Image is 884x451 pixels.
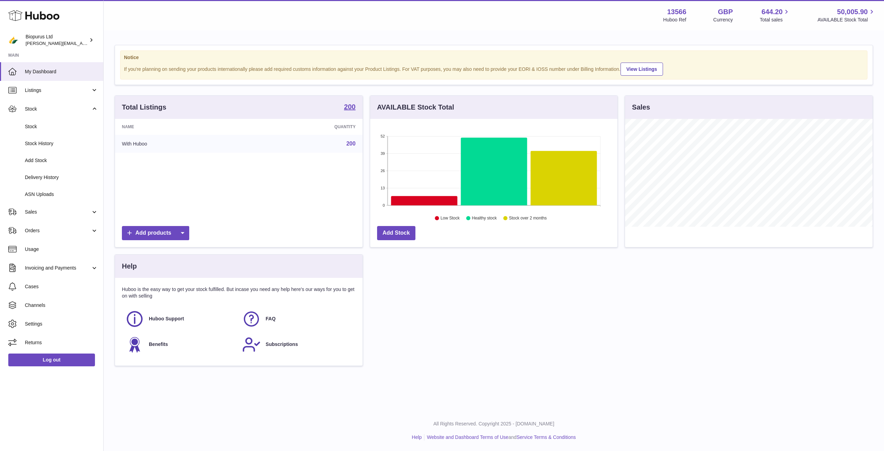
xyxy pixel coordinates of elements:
[760,7,790,23] a: 644.20 Total sales
[125,335,235,354] a: Benefits
[25,302,98,309] span: Channels
[266,316,276,322] span: FAQ
[667,7,686,17] strong: 13566
[26,40,138,46] span: [PERSON_NAME][EMAIL_ADDRESS][DOMAIN_NAME]
[412,434,422,440] a: Help
[441,216,460,221] text: Low Stock
[344,103,355,110] strong: 200
[25,140,98,147] span: Stock History
[122,103,166,112] h3: Total Listings
[122,262,137,271] h3: Help
[427,434,508,440] a: Website and Dashboard Terms of Use
[517,434,576,440] a: Service Terms & Conditions
[713,17,733,23] div: Currency
[124,54,864,61] strong: Notice
[25,321,98,327] span: Settings
[25,227,91,234] span: Orders
[109,421,878,427] p: All Rights Reserved. Copyright 2025 - [DOMAIN_NAME]
[381,169,385,173] text: 26
[377,226,415,240] a: Add Stock
[122,226,189,240] a: Add products
[25,283,98,290] span: Cases
[472,216,497,221] text: Healthy stock
[509,216,547,221] text: Stock over 2 months
[25,209,91,215] span: Sales
[8,354,95,366] a: Log out
[761,7,782,17] span: 644.20
[346,141,356,147] a: 200
[25,87,91,94] span: Listings
[621,63,663,76] a: View Listings
[817,17,876,23] span: AVAILABLE Stock Total
[837,7,868,17] span: 50,005.90
[8,35,19,45] img: peter@biopurus.co.uk
[760,17,790,23] span: Total sales
[149,316,184,322] span: Huboo Support
[381,134,385,138] text: 52
[25,265,91,271] span: Invoicing and Payments
[25,191,98,198] span: ASN Uploads
[632,103,650,112] h3: Sales
[718,7,733,17] strong: GBP
[115,119,246,135] th: Name
[246,119,363,135] th: Quantity
[344,103,355,112] a: 200
[25,339,98,346] span: Returns
[266,341,298,348] span: Subscriptions
[25,246,98,253] span: Usage
[377,103,454,112] h3: AVAILABLE Stock Total
[26,34,88,47] div: Biopurus Ltd
[242,310,352,328] a: FAQ
[25,106,91,112] span: Stock
[122,286,356,299] p: Huboo is the easy way to get your stock fulfilled. But incase you need any help here's our ways f...
[25,68,98,75] span: My Dashboard
[242,335,352,354] a: Subscriptions
[381,151,385,156] text: 39
[125,310,235,328] a: Huboo Support
[381,186,385,190] text: 13
[383,203,385,207] text: 0
[817,7,876,23] a: 50,005.90 AVAILABLE Stock Total
[663,17,686,23] div: Huboo Ref
[115,135,246,153] td: With Huboo
[124,62,864,76] div: If you're planning on sending your products internationally please add required customs informati...
[149,341,168,348] span: Benefits
[25,174,98,181] span: Delivery History
[424,434,576,441] li: and
[25,157,98,164] span: Add Stock
[25,123,98,130] span: Stock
